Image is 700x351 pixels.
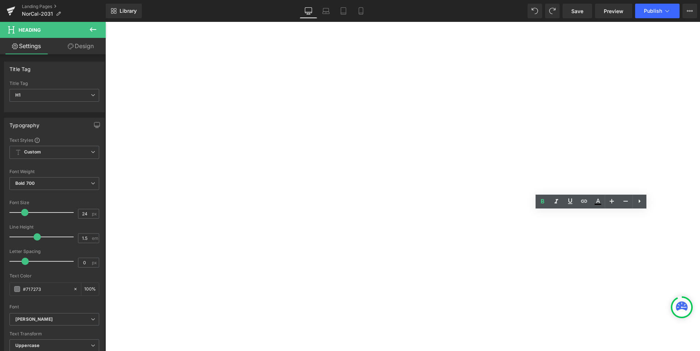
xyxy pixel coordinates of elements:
[9,200,99,205] div: Font Size
[92,260,98,265] span: px
[22,11,53,17] span: NorCal-2031
[9,249,99,254] div: Letter Spacing
[9,225,99,230] div: Line Height
[595,4,632,18] a: Preview
[571,7,583,15] span: Save
[545,4,560,18] button: Redo
[9,169,99,174] div: Font Weight
[19,27,41,33] span: Heading
[9,273,99,278] div: Text Color
[24,149,41,155] b: Custom
[106,4,142,18] a: New Library
[9,137,99,143] div: Text Styles
[9,62,31,72] div: Title Tag
[335,4,352,18] a: Tablet
[92,211,98,216] span: px
[635,4,680,18] button: Publish
[604,7,623,15] span: Preview
[92,236,98,241] span: em
[15,316,53,323] i: [PERSON_NAME]
[317,4,335,18] a: Laptop
[15,343,39,348] b: Uppercase
[9,304,99,309] div: Font
[9,118,39,128] div: Typography
[81,283,99,296] div: %
[352,4,370,18] a: Mobile
[528,4,542,18] button: Undo
[644,8,662,14] span: Publish
[23,285,70,293] input: Color
[682,4,697,18] button: More
[9,81,99,86] div: Title Tag
[15,92,20,98] b: H1
[120,8,137,14] span: Library
[15,180,35,186] b: Bold 700
[9,331,99,336] div: Text Transform
[54,38,107,54] a: Design
[300,4,317,18] a: Desktop
[22,4,106,9] a: Landing Pages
